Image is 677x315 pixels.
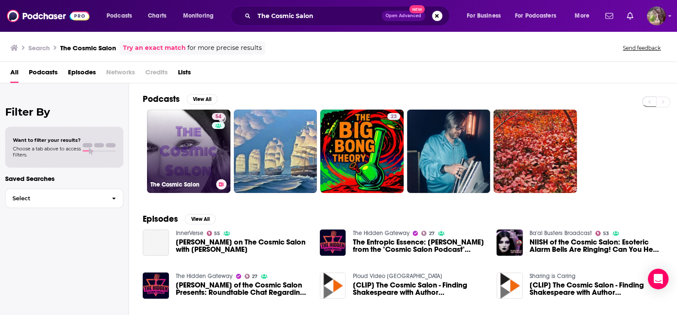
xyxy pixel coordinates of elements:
h2: Filter By [5,106,123,118]
img: NIISH of the Cosmic Salon: Esoteric Alarm Bells Are Ringing! Can You Hear It? [496,229,523,256]
h3: The Cosmic Salon [60,44,116,52]
button: Select [5,189,123,208]
h3: The Cosmic Salon [150,181,213,188]
span: 54 [215,113,221,121]
span: 27 [252,275,257,278]
a: Try an exact match [123,43,186,53]
button: Show profile menu [647,6,666,25]
a: 54The Cosmic Salon [147,110,230,193]
a: The Hidden Gateway [176,272,233,280]
button: View All [185,214,216,224]
a: Niish of the Cosmic Salon Presents: Roundtable Chat Regarding Race and the Collective Mind [176,281,309,296]
a: The Entropic Essence: Niish from the "Cosmic Salon Podcast" Interviews Jesston Williams [352,239,486,253]
a: Charts [142,9,172,23]
h2: Episodes [143,214,178,224]
a: Podcasts [29,65,58,83]
span: Monitoring [183,10,214,22]
span: Podcasts [107,10,132,22]
button: View All [187,94,217,104]
a: Ba'al Busters Broadcast [530,229,592,237]
a: InnerVerse [176,229,203,237]
span: Choose a tab above to access filters. [13,146,81,158]
input: Search podcasts, credits, & more... [254,9,382,23]
span: Open Advanced [386,14,421,18]
a: [CLIP] The Cosmic Salon - Finding Shakespeare with Author Derek Hunter [530,281,663,296]
a: [CLIP] The Cosmic Salon - Finding Shakespeare with Author Derek Hunter [352,281,486,296]
img: The Entropic Essence: Niish from the "Cosmic Salon Podcast" Interviews Jesston Williams [320,229,346,256]
button: open menu [461,9,512,23]
button: open menu [509,9,569,23]
a: 27 [421,231,435,236]
img: [CLIP] The Cosmic Salon - Finding Shakespeare with Author Derek Hunter [320,272,346,299]
a: 55 [207,231,221,236]
span: Networks [106,65,135,83]
a: The Hidden Gateway [352,229,409,237]
span: Logged in as MSanz [647,6,666,25]
span: Charts [148,10,166,22]
button: Open AdvancedNew [382,11,425,21]
a: Lists [178,65,191,83]
h2: Podcasts [143,94,180,104]
span: 23 [391,113,397,121]
a: All [10,65,18,83]
span: Select [6,196,105,201]
button: open menu [101,9,143,23]
a: 23 [320,110,404,193]
a: 23 [387,113,400,120]
span: 53 [603,232,609,235]
span: For Business [467,10,501,22]
a: Sharing is Caring [530,272,576,280]
a: Show notifications dropdown [602,9,616,23]
button: open menu [177,9,225,23]
span: Credits [145,65,168,83]
span: for more precise results [187,43,262,53]
span: The Entropic Essence: [PERSON_NAME] from the "Cosmic Salon Podcast" Interviews [PERSON_NAME] [352,239,486,253]
a: Chance Garton on The Cosmic Salon with Niish [176,239,309,253]
a: Episodes [68,65,96,83]
a: Show notifications dropdown [623,9,637,23]
img: [CLIP] The Cosmic Salon - Finding Shakespeare with Author Derek Hunter [496,272,523,299]
a: NIISH of the Cosmic Salon: Esoteric Alarm Bells Are Ringing! Can You Hear It? [530,239,663,253]
img: Niish of the Cosmic Salon Presents: Roundtable Chat Regarding Race and the Collective Mind [143,272,169,299]
span: [CLIP] The Cosmic Salon - Finding Shakespeare with Author [PERSON_NAME] [530,281,663,296]
span: Want to filter your results? [13,137,81,143]
div: Open Intercom Messenger [648,269,668,289]
a: Ploud Video Japan [352,272,442,280]
span: [PERSON_NAME] on The Cosmic Salon with [PERSON_NAME] [176,239,309,253]
span: New [409,5,425,13]
a: 54 [212,113,225,120]
span: [CLIP] The Cosmic Salon - Finding Shakespeare with Author [PERSON_NAME] [352,281,486,296]
img: User Profile [647,6,666,25]
img: Podchaser - Follow, Share and Rate Podcasts [7,8,89,24]
h3: Search [28,44,50,52]
div: Search podcasts, credits, & more... [239,6,458,26]
a: PodcastsView All [143,94,217,104]
span: 27 [429,232,435,235]
span: More [575,10,589,22]
a: EpisodesView All [143,214,216,224]
a: Chance Garton on The Cosmic Salon with Niish [143,229,169,256]
p: Saved Searches [5,174,123,183]
span: For Podcasters [515,10,556,22]
button: open menu [569,9,600,23]
span: [PERSON_NAME] of the Cosmic Salon Presents: Roundtable Chat Regarding Race and the Collective Mind [176,281,309,296]
button: Send feedback [620,44,663,52]
a: 53 [595,231,609,236]
a: 27 [245,274,258,279]
span: 55 [214,232,220,235]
